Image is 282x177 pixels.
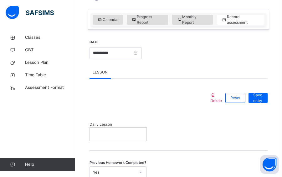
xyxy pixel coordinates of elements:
[25,72,75,78] span: Time Table
[253,92,263,104] span: Save entry
[25,84,75,91] span: Assessment Format
[25,34,75,41] span: Classes
[90,40,99,45] label: Date
[222,14,260,25] span: Record assessment
[210,93,222,103] span: Delete
[97,17,119,23] span: Calendar
[90,122,147,127] span: Daily Lesson
[177,14,208,25] span: Monthly Report
[230,95,240,101] span: Reset
[93,169,135,175] div: Yes
[90,160,146,165] span: Previous Homework Completed?
[93,69,108,75] span: LESSON
[25,59,75,66] span: Lesson Plan
[6,6,54,19] img: safsims
[260,155,279,174] button: Open asap
[131,14,164,25] span: Progress Report
[25,161,75,168] span: Help
[25,47,75,53] span: CBT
